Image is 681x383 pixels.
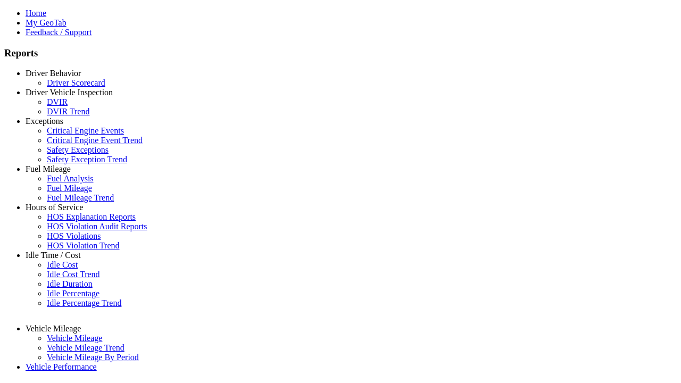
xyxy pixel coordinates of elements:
[47,184,92,193] a: Fuel Mileage
[47,289,99,298] a: Idle Percentage
[47,107,89,116] a: DVIR Trend
[47,260,78,269] a: Idle Cost
[47,174,94,183] a: Fuel Analysis
[47,136,143,145] a: Critical Engine Event Trend
[47,241,120,250] a: HOS Violation Trend
[26,88,113,97] a: Driver Vehicle Inspection
[26,18,67,27] a: My GeoTab
[26,9,46,18] a: Home
[47,298,121,307] a: Idle Percentage Trend
[47,193,114,202] a: Fuel Mileage Trend
[47,222,147,231] a: HOS Violation Audit Reports
[26,116,63,126] a: Exceptions
[47,155,127,164] a: Safety Exception Trend
[47,231,101,240] a: HOS Violations
[26,362,97,371] a: Vehicle Performance
[47,126,124,135] a: Critical Engine Events
[26,324,81,333] a: Vehicle Mileage
[47,343,124,352] a: Vehicle Mileage Trend
[47,279,93,288] a: Idle Duration
[47,270,100,279] a: Idle Cost Trend
[47,78,105,87] a: Driver Scorecard
[47,212,136,221] a: HOS Explanation Reports
[26,203,83,212] a: Hours of Service
[47,353,139,362] a: Vehicle Mileage By Period
[26,69,81,78] a: Driver Behavior
[47,145,109,154] a: Safety Exceptions
[4,47,677,59] h3: Reports
[26,28,92,37] a: Feedback / Support
[47,97,68,106] a: DVIR
[47,334,102,343] a: Vehicle Mileage
[26,164,71,173] a: Fuel Mileage
[26,251,81,260] a: Idle Time / Cost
